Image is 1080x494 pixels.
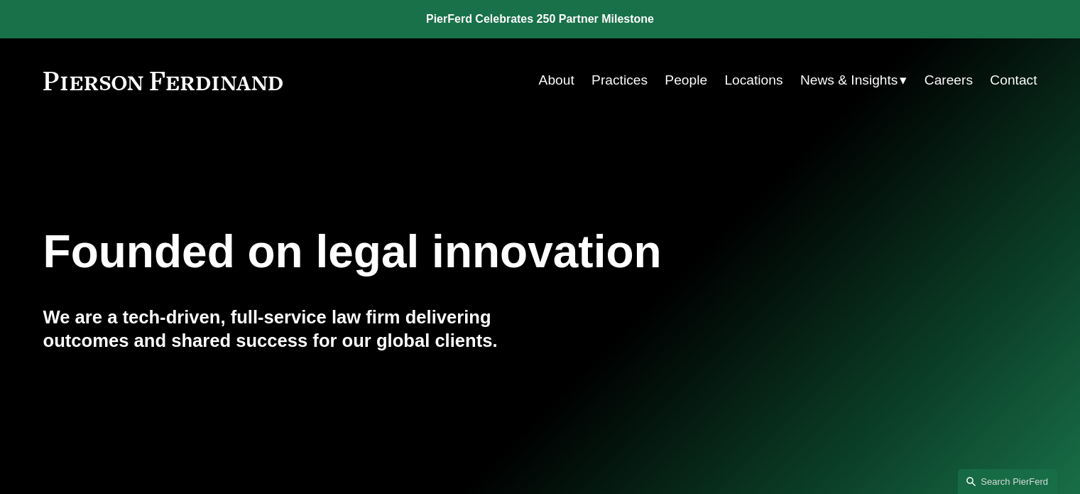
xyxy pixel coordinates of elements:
a: People [665,67,707,94]
a: folder dropdown [800,67,907,94]
span: News & Insights [800,68,898,93]
a: Practices [591,67,648,94]
a: Locations [724,67,782,94]
h4: We are a tech-driven, full-service law firm delivering outcomes and shared success for our global... [43,306,540,352]
a: Contact [990,67,1037,94]
a: Search this site [958,469,1057,494]
h1: Founded on legal innovation [43,226,872,278]
a: Careers [924,67,973,94]
a: About [539,67,574,94]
